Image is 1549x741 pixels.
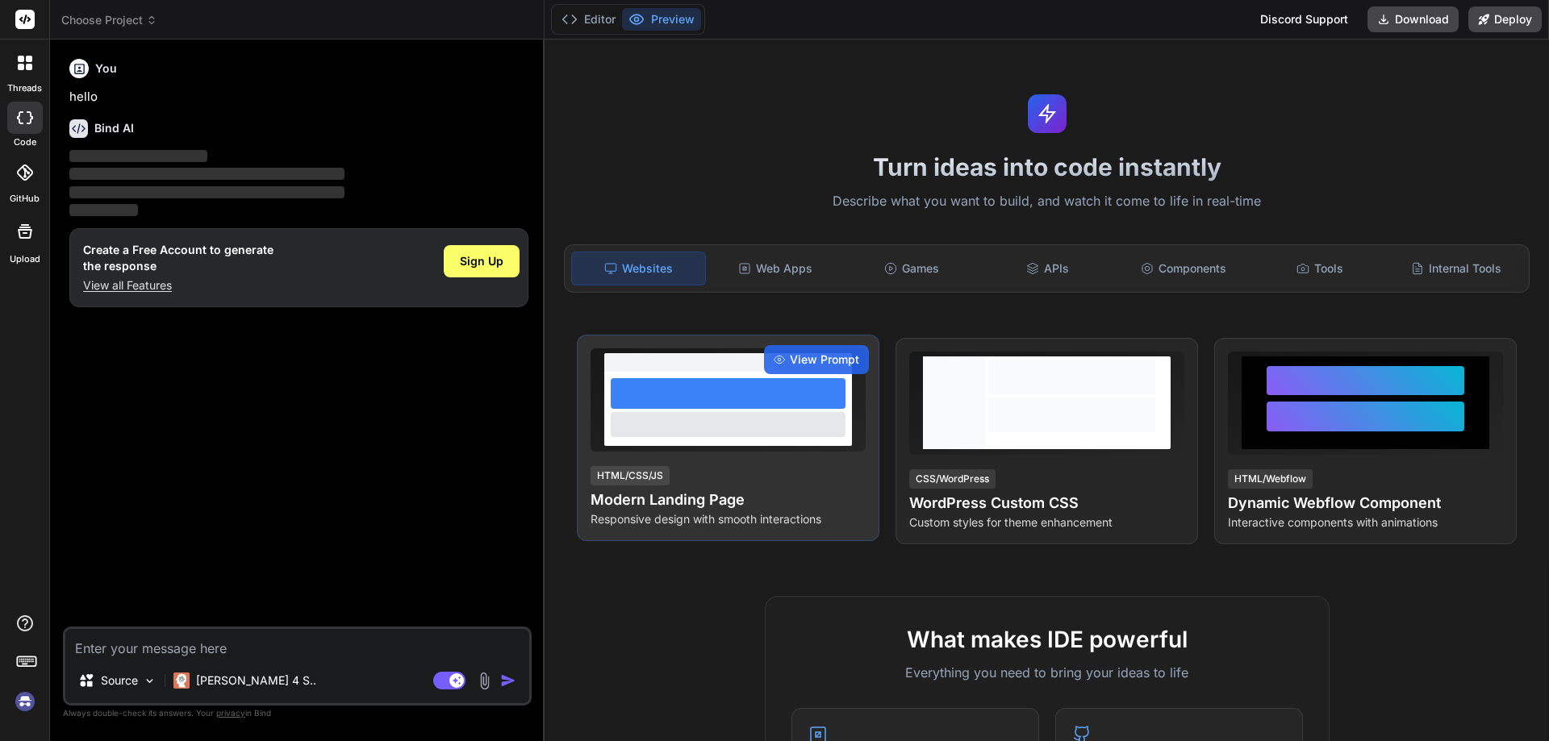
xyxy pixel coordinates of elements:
img: icon [500,672,516,689]
p: hello [69,88,528,106]
h6: You [95,60,117,77]
label: code [14,135,36,149]
div: Games [845,252,979,285]
span: privacy [216,708,245,718]
span: ‌ [69,150,207,162]
span: ‌ [69,186,344,198]
button: Editor [555,8,622,31]
button: Preview [622,8,701,31]
span: ‌ [69,204,138,216]
label: Upload [10,252,40,266]
span: Sign Up [460,253,503,269]
h4: Modern Landing Page [591,489,866,511]
h6: Bind AI [94,120,134,136]
div: Websites [571,252,706,285]
p: View all Features [83,277,273,293]
div: Web Apps [709,252,842,285]
button: Deploy [1468,6,1542,32]
span: View Prompt [790,352,859,368]
p: Custom styles for theme enhancement [909,514,1184,531]
div: Internal Tools [1389,252,1522,285]
img: attachment [475,672,494,690]
p: Interactive components with animations [1228,514,1503,531]
p: Always double-check its answers. Your in Bind [63,706,532,721]
div: Tools [1254,252,1387,285]
p: Source [101,672,138,689]
img: Pick Models [143,674,157,688]
div: Discord Support [1250,6,1358,32]
p: Responsive design with smooth interactions [591,511,866,527]
p: Everything you need to bring your ideas to life [791,663,1303,682]
div: CSS/WordPress [909,469,996,489]
div: HTML/CSS/JS [591,466,670,485]
img: Claude 4 Sonnet [173,672,190,689]
div: APIs [981,252,1114,285]
p: Describe what you want to build, and watch it come to life in real-time [554,191,1539,212]
div: Components [1117,252,1250,285]
h1: Turn ideas into code instantly [554,152,1539,181]
img: signin [11,688,39,715]
button: Download [1367,6,1459,32]
span: ‌ [69,168,344,180]
h4: WordPress Custom CSS [909,492,1184,514]
span: Choose Project [61,12,157,28]
h1: Create a Free Account to generate the response [83,242,273,274]
h2: What makes IDE powerful [791,622,1303,656]
p: [PERSON_NAME] 4 S.. [196,672,316,689]
label: GitHub [10,192,40,206]
h4: Dynamic Webflow Component [1228,492,1503,514]
div: HTML/Webflow [1228,469,1313,489]
label: threads [7,81,42,95]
